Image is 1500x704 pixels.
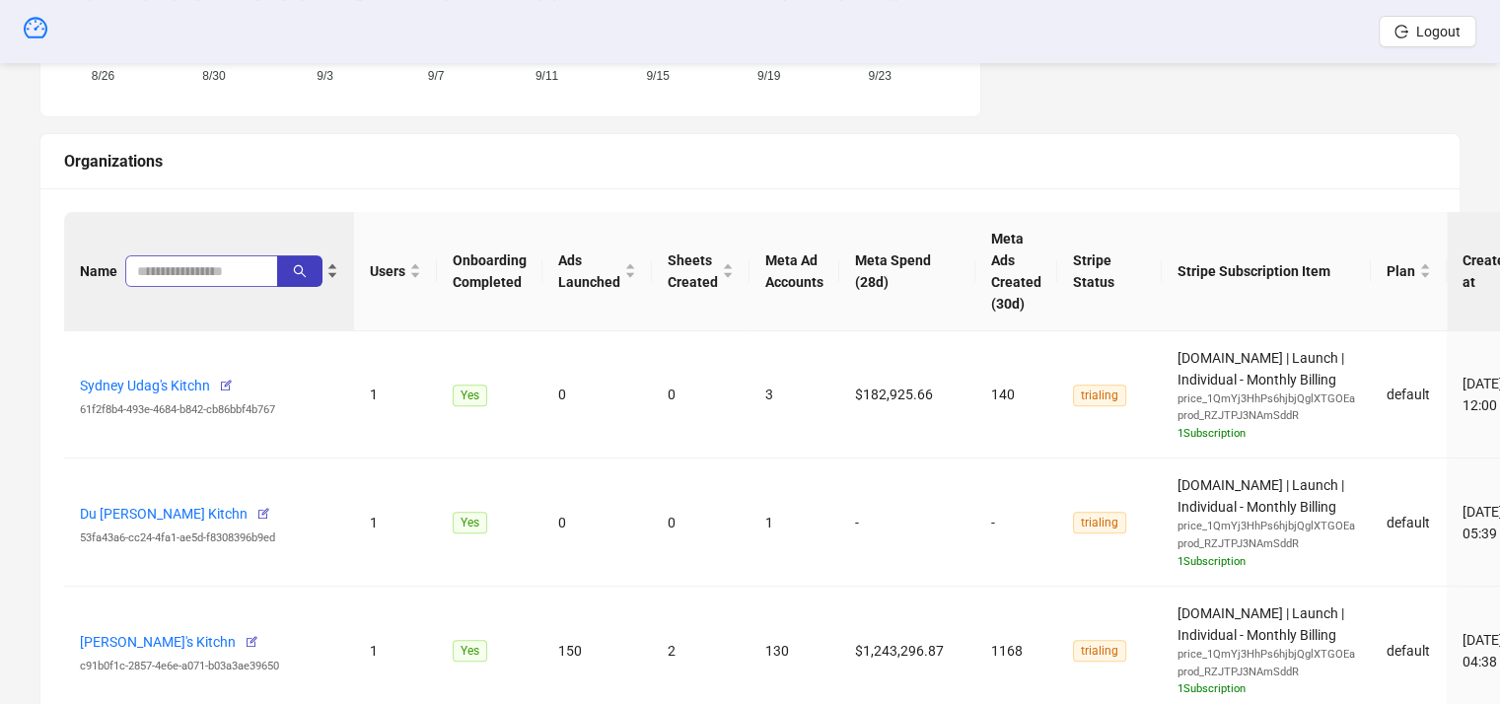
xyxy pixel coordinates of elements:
[750,212,839,331] th: Meta Ad Accounts
[991,384,1041,405] div: 140
[839,331,975,459] td: $182,925.66
[370,260,405,282] span: Users
[652,458,750,587] td: 0
[1178,646,1355,664] div: price_1QmYj3HhPs6hjbjQglXTGOEa
[542,331,652,459] td: 0
[1178,605,1355,698] span: [DOMAIN_NAME] | Launch | Individual - Monthly Billing
[1387,260,1415,282] span: Plan
[765,512,823,533] div: 1
[453,385,487,406] span: Yes
[839,458,975,587] td: -
[1371,331,1447,459] td: default
[277,255,322,287] button: search
[536,69,559,83] tspan: 9/11
[652,212,750,331] th: Sheets Created
[1394,25,1408,38] span: logout
[428,69,445,83] tspan: 9/7
[1178,407,1355,425] div: prod_RZJTPJ3NAmSddR
[293,264,307,278] span: search
[64,149,1436,174] div: Organizations
[646,69,670,83] tspan: 9/15
[354,458,437,587] td: 1
[80,506,248,522] a: Du [PERSON_NAME] Kitchn
[317,69,333,83] tspan: 9/3
[839,212,975,331] th: Meta Spend (28d)
[1178,390,1355,408] div: price_1QmYj3HhPs6hjbjQglXTGOEa
[991,640,1041,662] div: 1168
[1371,212,1447,331] th: Plan
[1178,664,1355,681] div: prod_RZJTPJ3NAmSddR
[1178,553,1355,571] div: 1 Subscription
[1178,350,1355,443] span: [DOMAIN_NAME] | Launch | Individual - Monthly Billing
[92,69,115,83] tspan: 8/26
[80,529,338,547] div: 53fa43a6-cc24-4fa1-ae5d-f8308396b9ed
[202,69,226,83] tspan: 8/30
[542,212,652,331] th: Ads Launched
[1178,535,1355,553] div: prod_RZJTPJ3NAmSddR
[991,512,1041,533] div: -
[1073,385,1126,406] span: trialing
[453,640,487,662] span: Yes
[975,212,1057,331] th: Meta Ads Created (30d)
[868,69,892,83] tspan: 9/23
[354,212,437,331] th: Users
[437,212,542,331] th: Onboarding Completed
[765,640,823,662] div: 130
[1178,518,1355,535] div: price_1QmYj3HhPs6hjbjQglXTGOEa
[80,401,338,419] div: 61f2f8b4-493e-4684-b842-cb86bbf4b767
[1057,212,1162,331] th: Stripe Status
[1178,680,1355,698] div: 1 Subscription
[80,634,236,650] a: [PERSON_NAME]'s Kitchn
[757,69,781,83] tspan: 9/19
[80,378,210,393] a: Sydney Udag's Kitchn
[453,512,487,533] span: Yes
[1178,425,1355,443] div: 1 Subscription
[1162,212,1371,331] th: Stripe Subscription Item
[1073,512,1126,533] span: trialing
[1379,16,1476,47] button: Logout
[558,249,620,293] span: Ads Launched
[542,458,652,587] td: 0
[765,384,823,405] div: 3
[354,331,437,459] td: 1
[24,16,47,39] span: dashboard
[1371,458,1447,587] td: default
[652,331,750,459] td: 0
[1073,640,1126,662] span: trialing
[1416,24,1461,39] span: Logout
[668,249,718,293] span: Sheets Created
[80,658,338,675] div: c91b0f1c-2857-4e6e-a071-b03a3ae39650
[1178,477,1355,570] span: [DOMAIN_NAME] | Launch | Individual - Monthly Billing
